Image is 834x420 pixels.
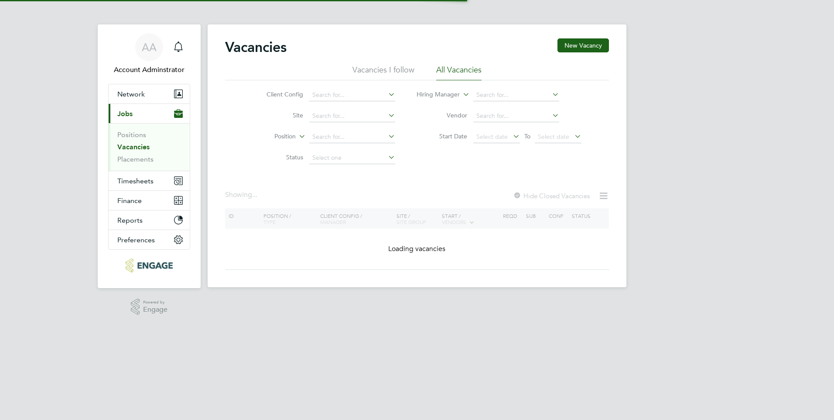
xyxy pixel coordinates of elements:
[225,190,259,200] div: Showing
[309,110,395,122] input: Search for...
[108,33,190,75] a: AAAccount Adminstrator
[109,104,190,123] button: Jobs
[131,299,168,315] a: Powered byEngage
[108,258,190,272] a: Go to home page
[143,299,167,306] span: Powered by
[513,192,590,200] label: Hide Closed Vacancies
[126,258,172,272] img: protocol-logo-retina.png
[142,41,157,53] span: AA
[246,132,296,141] label: Position
[476,133,508,141] span: Select date
[109,191,190,210] button: Finance
[117,110,133,118] span: Jobs
[109,123,190,171] div: Jobs
[143,306,167,313] span: Engage
[117,155,154,163] a: Placements
[109,84,190,103] button: Network
[538,133,569,141] span: Select date
[309,89,395,101] input: Search for...
[98,24,201,288] nav: Main navigation
[117,90,145,98] span: Network
[117,236,155,244] span: Preferences
[253,111,303,119] label: Site
[117,196,142,205] span: Finance
[109,230,190,249] button: Preferences
[117,143,150,151] a: Vacancies
[410,90,460,99] label: Hiring Manager
[252,190,257,199] span: ...
[108,65,190,75] span: Account Adminstrator
[109,210,190,230] button: Reports
[117,177,154,185] span: Timesheets
[352,65,414,80] li: Vacancies I follow
[117,131,146,139] a: Positions
[253,153,303,161] label: Status
[109,171,190,190] button: Timesheets
[309,152,395,164] input: Select one
[309,131,395,143] input: Search for...
[522,131,533,142] span: To
[473,110,559,122] input: Search for...
[417,132,467,140] label: Start Date
[557,38,609,52] button: New Vacancy
[117,216,143,224] span: Reports
[417,111,467,119] label: Vendor
[473,89,559,101] input: Search for...
[225,38,287,56] h2: Vacancies
[436,65,482,80] li: All Vacancies
[253,90,303,98] label: Client Config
